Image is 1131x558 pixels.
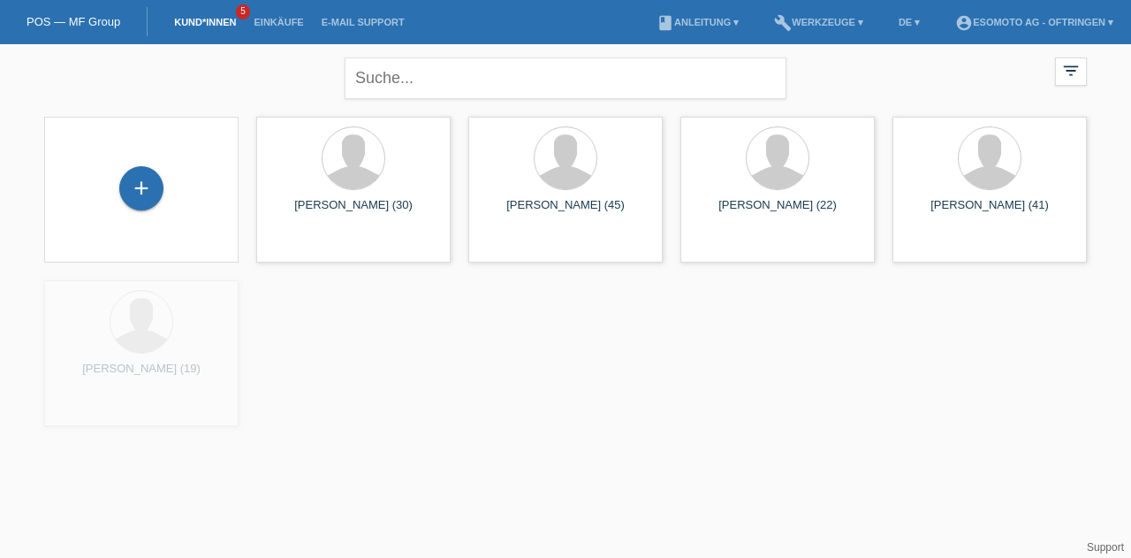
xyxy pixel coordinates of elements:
[245,17,312,27] a: Einkäufe
[657,14,674,32] i: book
[165,17,245,27] a: Kund*innen
[695,198,861,226] div: [PERSON_NAME] (22)
[774,14,792,32] i: build
[907,198,1073,226] div: [PERSON_NAME] (41)
[890,17,929,27] a: DE ▾
[345,57,786,99] input: Suche...
[236,4,250,19] span: 5
[120,173,163,203] div: Kund*in hinzufügen
[313,17,414,27] a: E-Mail Support
[648,17,748,27] a: bookAnleitung ▾
[1087,541,1124,554] a: Support
[27,15,120,28] a: POS — MF Group
[482,198,649,226] div: [PERSON_NAME] (45)
[946,17,1122,27] a: account_circleEsomoto AG - Oftringen ▾
[58,362,224,390] div: [PERSON_NAME] (19)
[955,14,973,32] i: account_circle
[1061,61,1081,80] i: filter_list
[765,17,872,27] a: buildWerkzeuge ▾
[270,198,436,226] div: [PERSON_NAME] (30)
